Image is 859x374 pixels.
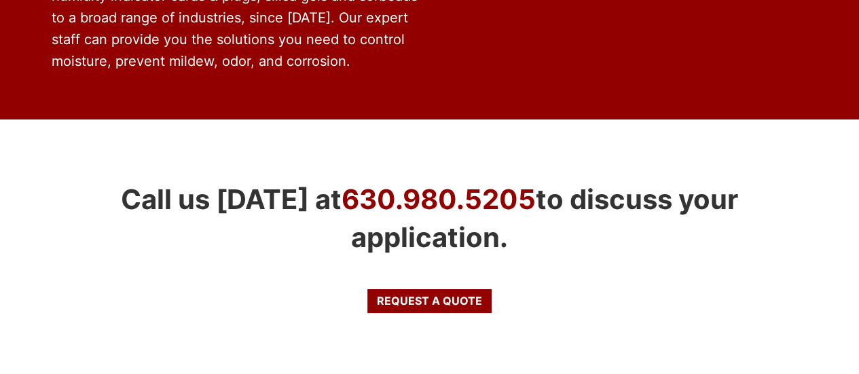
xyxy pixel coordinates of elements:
span: to discuss your application. [351,183,738,254]
a: Request a Quote [367,289,491,312]
a: 630.980.5205 [342,183,536,216]
span: Call us [DATE] at [121,183,342,216]
span: Request a Quote [377,295,482,306]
